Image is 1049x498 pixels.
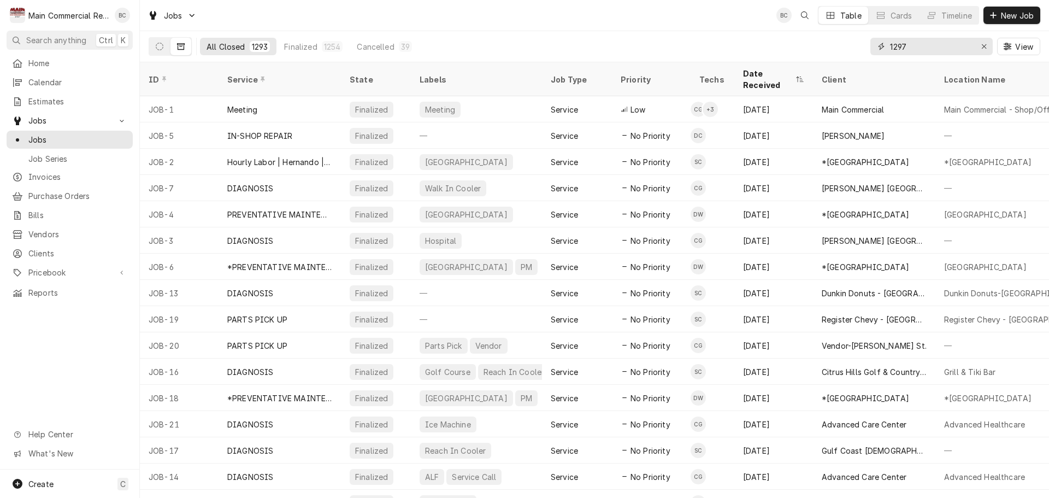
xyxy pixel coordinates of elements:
div: Finalized [354,392,389,404]
div: DIAGNOSIS [227,288,273,299]
span: New Job [999,10,1036,21]
div: Finalized [354,104,389,115]
div: Golf Course [424,366,472,378]
div: [PERSON_NAME] [GEOGRAPHIC_DATA] [822,235,927,247]
span: No Priority [630,340,670,351]
div: JOB-21 [140,411,219,437]
div: JOB-13 [140,280,219,306]
span: No Priority [630,445,670,456]
div: Service [551,156,578,168]
div: Table [840,10,862,21]
div: Service [551,261,578,273]
div: — [411,280,542,306]
span: What's New [28,448,126,459]
span: Invoices [28,171,127,183]
div: CG [691,469,706,484]
div: Main Commercial [822,104,884,115]
div: Shawn Combs's Avatar [691,312,706,327]
div: Service [551,209,578,220]
div: Dylan Crawford's Avatar [691,128,706,143]
div: 1254 [324,41,341,52]
span: Estimates [28,96,127,107]
div: Advanced Healthcare [944,471,1025,483]
span: View [1013,41,1035,52]
div: Service [551,366,578,378]
div: Vendor [474,340,503,351]
div: ID [149,74,208,85]
div: Main Commercial Refrigeration Service [28,10,109,21]
div: Parts Pick [424,340,463,351]
span: No Priority [630,156,670,168]
div: Service [227,74,330,85]
div: [GEOGRAPHIC_DATA] [424,392,509,404]
div: Caleb Gorton's Avatar [691,338,706,353]
a: Bills [7,206,133,224]
div: All Closed [207,41,245,52]
div: Finalized [354,445,389,456]
span: Pricebook [28,267,111,278]
div: Finalized [354,419,389,430]
span: Clients [28,248,127,259]
a: Calendar [7,73,133,91]
div: IN-SHOP REPAIR [227,130,292,142]
div: [GEOGRAPHIC_DATA] [944,261,1027,273]
div: Bookkeeper Main Commercial's Avatar [115,8,130,23]
button: New Job [983,7,1040,24]
a: Estimates [7,92,133,110]
div: Meeting [424,104,456,115]
div: [DATE] [734,359,813,385]
span: No Priority [630,471,670,483]
div: Service [551,235,578,247]
div: JOB-14 [140,464,219,490]
div: — [411,306,542,332]
div: Service [551,419,578,430]
div: Citrus Hills Golf & Country Club [822,366,927,378]
div: JOB-17 [140,437,219,464]
span: Jobs [28,115,111,126]
span: No Priority [630,392,670,404]
div: Caleb Gorton's Avatar [691,469,706,484]
span: Reports [28,287,127,298]
div: DIAGNOSIS [227,419,273,430]
div: [DATE] [734,201,813,227]
div: Shawn Combs's Avatar [691,154,706,169]
span: Home [28,57,127,69]
div: Shawn Combs's Avatar [691,364,706,379]
span: Job Series [28,153,127,165]
div: Register Chevy - [GEOGRAPHIC_DATA] [822,314,927,325]
div: DIAGNOSIS [227,183,273,194]
div: *[GEOGRAPHIC_DATA] [822,209,909,220]
div: Hospital [424,235,457,247]
a: Clients [7,244,133,262]
div: SC [691,154,706,169]
div: DW [691,390,706,406]
a: Go to Pricebook [7,263,133,282]
button: View [997,38,1040,55]
span: Ctrl [99,34,113,46]
span: No Priority [630,183,670,194]
div: Gulf Coast [DEMOGRAPHIC_DATA] Family Services [822,445,927,456]
span: C [120,478,126,490]
div: Finalized [354,130,389,142]
span: Low [630,104,645,115]
div: DW [691,207,706,222]
div: Advanced Care Center [822,419,906,430]
div: Timeline [941,10,972,21]
div: Service Call [451,471,497,483]
span: Jobs [164,10,182,21]
div: Finalized [354,235,389,247]
button: Erase input [975,38,993,55]
div: JOB-20 [140,332,219,359]
a: Go to What's New [7,444,133,462]
a: Go to Jobs [7,112,133,130]
div: [GEOGRAPHIC_DATA] [944,209,1027,220]
span: Create [28,479,54,489]
div: JOB-16 [140,359,219,385]
span: Search anything [26,34,86,46]
div: CG [691,180,706,196]
div: 39 [401,41,410,52]
span: No Priority [630,235,670,247]
a: Go to Help Center [7,425,133,443]
div: Dorian Wertz's Avatar [691,207,706,222]
div: [DATE] [734,122,813,149]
